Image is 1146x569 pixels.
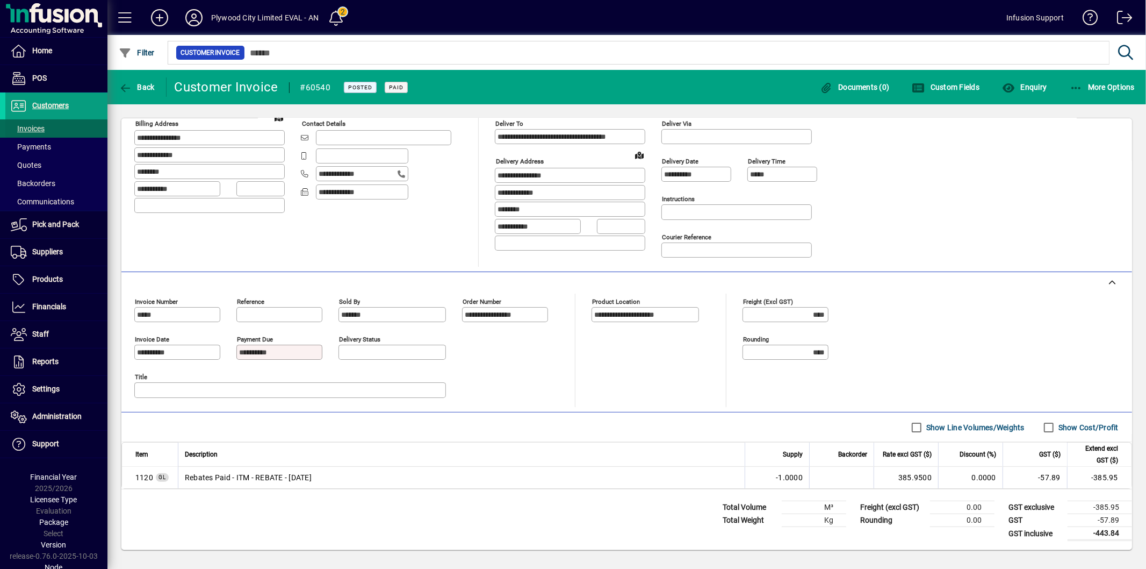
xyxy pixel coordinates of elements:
div: #60540 [300,79,331,96]
a: Quotes [5,156,107,174]
span: Discount (%) [960,449,996,460]
span: Administration [32,412,82,421]
button: Filter [116,43,157,62]
span: Invoices [11,124,45,133]
span: Supply [783,449,803,460]
span: Reports [32,357,59,366]
td: Total Weight [717,514,782,527]
span: Extend excl GST ($) [1074,443,1118,466]
a: Administration [5,403,107,430]
button: Custom Fields [910,77,983,97]
td: Rounding [855,514,930,527]
div: Infusion Support [1006,9,1064,26]
td: Total Volume [717,501,782,514]
td: M³ [782,501,846,514]
span: Home [32,46,52,55]
span: Payments [11,143,51,151]
a: Staff [5,321,107,348]
td: -57.89 [1003,467,1067,488]
a: Financials [5,294,107,321]
span: Package [39,518,68,527]
span: Description [185,449,218,460]
mat-label: Payment due [237,336,273,343]
mat-label: Delivery status [339,336,380,343]
span: Products [32,275,63,283]
a: Settings [5,376,107,403]
div: Customer Invoice [175,79,278,96]
a: Home [5,38,107,65]
span: Quotes [11,161,41,169]
mat-label: Delivery date [662,158,698,165]
a: Reports [5,348,107,375]
mat-label: Title [135,373,147,381]
td: GST inclusive [1003,527,1068,540]
td: -57.89 [1068,514,1132,527]
a: Backorders [5,174,107,193]
a: POS [5,65,107,92]
span: Pick and Pack [32,220,79,229]
a: Products [5,266,107,293]
button: More Options [1067,77,1138,97]
span: Version [41,540,67,549]
a: View on map [631,146,648,163]
span: Rebates Paid - ITM [135,472,153,483]
app-page-header-button: Back [107,77,167,97]
a: Support [5,431,107,458]
span: Staff [32,330,49,338]
span: Posted [348,84,372,91]
span: Item [135,449,148,460]
mat-label: Deliver via [662,120,691,127]
mat-label: Product location [592,298,640,305]
button: Profile [177,8,211,27]
button: Enquiry [999,77,1049,97]
mat-label: Sold by [339,298,360,305]
td: 0.0000 [938,467,1003,488]
span: Suppliers [32,247,63,256]
a: Knowledge Base [1075,2,1098,37]
span: Communications [11,197,74,206]
span: Customer Invoice [181,47,240,58]
span: GST ($) [1039,449,1061,460]
label: Show Line Volumes/Weights [924,422,1025,433]
td: -385.95 [1067,467,1131,488]
span: POS [32,74,47,82]
a: Pick and Pack [5,211,107,238]
div: 385.9500 [881,472,932,483]
mat-label: Invoice date [135,336,169,343]
span: -1.0000 [776,472,803,483]
mat-label: Courier Reference [662,233,711,241]
span: Customers [32,101,69,110]
span: Settings [32,385,60,393]
td: -385.95 [1068,501,1132,514]
span: Backorders [11,179,55,188]
button: Back [116,77,157,97]
a: View on map [270,109,287,126]
td: Freight (excl GST) [855,501,930,514]
span: GL [158,474,166,480]
mat-label: Invoice number [135,298,178,305]
a: Logout [1109,2,1133,37]
span: Custom Fields [912,83,980,91]
span: More Options [1070,83,1135,91]
mat-label: Freight (excl GST) [743,298,793,305]
a: Payments [5,138,107,156]
span: Support [32,439,59,448]
span: Paid [389,84,403,91]
span: Enquiry [1002,83,1047,91]
td: GST exclusive [1003,501,1068,514]
a: Invoices [5,119,107,138]
td: GST [1003,514,1068,527]
span: Rebates Paid - ITM - REBATE - [DATE] [185,472,312,483]
a: Suppliers [5,239,107,266]
label: Show Cost/Profit [1056,422,1119,433]
mat-label: Rounding [743,336,769,343]
mat-label: Reference [237,298,264,305]
span: Backorder [838,449,867,460]
button: Documents (0) [817,77,892,97]
span: Financial Year [31,473,77,481]
a: Communications [5,193,107,211]
mat-label: Instructions [662,195,695,203]
mat-label: Delivery time [748,158,785,165]
span: Documents (0) [820,83,890,91]
td: 0.00 [930,514,994,527]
